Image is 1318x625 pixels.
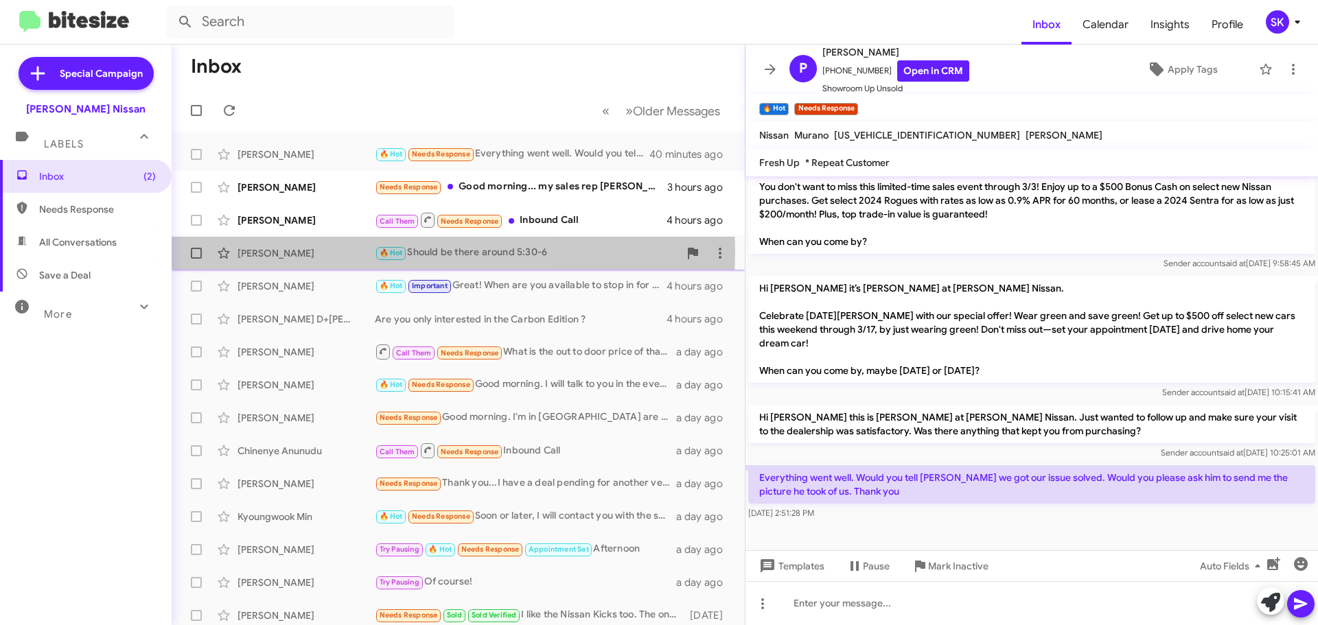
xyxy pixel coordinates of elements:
div: [PERSON_NAME] D+[PERSON_NAME] [238,312,375,326]
a: Open in CRM [897,60,969,82]
div: a day ago [676,411,734,425]
span: Needs Response [412,380,470,389]
small: Needs Response [794,103,857,115]
button: Apply Tags [1111,57,1252,82]
div: [PERSON_NAME] [238,180,375,194]
span: Needs Response [380,479,438,488]
button: Mark Inactive [901,554,999,578]
span: Auto Fields [1200,554,1266,578]
span: [US_VEHICLE_IDENTIFICATION_NUMBER] [834,129,1020,141]
p: Hi [PERSON_NAME] this is [PERSON_NAME] at [PERSON_NAME] Nissan. Just wanted to follow up and make... [748,405,1315,443]
span: Sender account [DATE] 10:25:01 AM [1161,447,1315,458]
p: Hi [PERSON_NAME] it’s [PERSON_NAME] at [PERSON_NAME] Nissan. Celebrate [DATE][PERSON_NAME] with o... [748,276,1315,383]
button: Pause [835,554,901,578]
span: Needs Response [441,349,499,357]
span: [PERSON_NAME] [1026,129,1102,141]
span: P [799,58,807,80]
span: 🔥 Hot [380,512,403,521]
a: Special Campaign [19,57,154,90]
span: Needs Response [39,202,156,216]
span: [DATE] 2:51:28 PM [748,508,814,518]
a: Calendar [1072,5,1140,45]
span: Sold [447,611,463,620]
div: Thank you...I have a deal pending for another vehicle.... [375,475,676,491]
div: Soon or later, I will contact you with the schedule and appointment. [375,508,676,524]
div: a day ago [676,576,734,589]
div: Good morning. I will talk to you in the evening around 6 pm [375,377,676,392]
span: Important [412,281,448,290]
div: What is the out to door price of that Kicks? [375,343,676,360]
span: Needs Response [441,447,499,456]
span: Mark Inactive [928,554,988,578]
div: Are you only interested in the Carbon Edition ? [375,312,667,326]
div: [PERSON_NAME] [238,609,375,622]
span: Apply Tags [1168,57,1218,82]
span: * Repeat Customer [805,156,890,169]
span: Templates [756,554,824,578]
span: Older Messages [633,104,720,119]
span: Fresh Up [759,156,800,169]
div: [PERSON_NAME] [238,576,375,589]
span: [PERSON_NAME] [822,44,969,60]
span: Call Them [380,217,415,226]
div: Afternoon [375,541,676,557]
button: Next [617,97,728,125]
span: Sender account [DATE] 9:58:45 AM [1164,258,1315,268]
h1: Inbox [191,56,242,78]
span: Pause [863,554,890,578]
div: Inbound Call [375,442,676,459]
div: Everything went well. Would you tell [PERSON_NAME] we got our issue solved. Would you please ask ... [375,146,651,162]
span: Needs Response [380,413,438,422]
div: a day ago [676,345,734,359]
div: [PERSON_NAME] [238,477,375,491]
div: [PERSON_NAME] Nissan [26,102,146,116]
div: a day ago [676,444,734,458]
a: Insights [1140,5,1201,45]
div: [PERSON_NAME] [238,148,375,161]
div: 4 hours ago [667,279,734,293]
div: [PERSON_NAME] [238,411,375,425]
span: said at [1221,387,1245,397]
div: Good morning. I'm in [GEOGRAPHIC_DATA] are you able to get me stock #250838A for $25k total drive... [375,410,676,425]
span: « [602,102,610,119]
div: [DATE] [683,609,734,622]
span: Showroom Up Unsold [822,82,969,95]
span: 🔥 Hot [380,380,403,389]
span: Appointment Set [529,545,589,554]
span: Nissan [759,129,789,141]
span: said at [1219,447,1243,458]
p: Everything went well. Would you tell [PERSON_NAME] we got our issue solved. Would you please ask ... [748,465,1315,504]
div: [PERSON_NAME] [238,378,375,392]
span: Try Pausing [380,578,419,587]
span: (2) [143,169,156,183]
span: Special Campaign [60,67,143,80]
span: 🔥 Hot [380,150,403,158]
div: [PERSON_NAME] [238,543,375,556]
span: Inbox [39,169,156,183]
button: Previous [594,97,618,125]
span: Needs Response [380,182,438,191]
div: 3 hours ago [667,180,734,194]
div: a day ago [676,378,734,392]
span: Save a Deal [39,268,91,282]
div: [PERSON_NAME] [238,213,375,227]
span: 🔥 Hot [380,281,403,290]
div: [PERSON_NAME] [238,345,375,359]
div: Great! When are you available to stop in for an appraisal ? Address is [STREET_ADDRESS] [375,278,667,294]
div: Should be there around 5:30-6 [375,245,679,261]
span: Needs Response [380,611,438,620]
input: Search [166,5,454,38]
div: Kyoungwook Min [238,510,375,523]
span: Needs Response [461,545,520,554]
span: 🔥 Hot [380,248,403,257]
span: Sender account [DATE] 10:15:41 AM [1162,387,1315,397]
span: Murano [794,129,829,141]
p: Hi [PERSON_NAME] it’s [PERSON_NAME] at [PERSON_NAME] Nissan. You don't want to miss this limited-... [748,147,1315,254]
span: » [625,102,633,119]
span: Needs Response [412,512,470,521]
div: a day ago [676,543,734,556]
span: Labels [44,138,84,150]
div: 4 hours ago [667,213,734,227]
div: Of course! [375,574,676,590]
